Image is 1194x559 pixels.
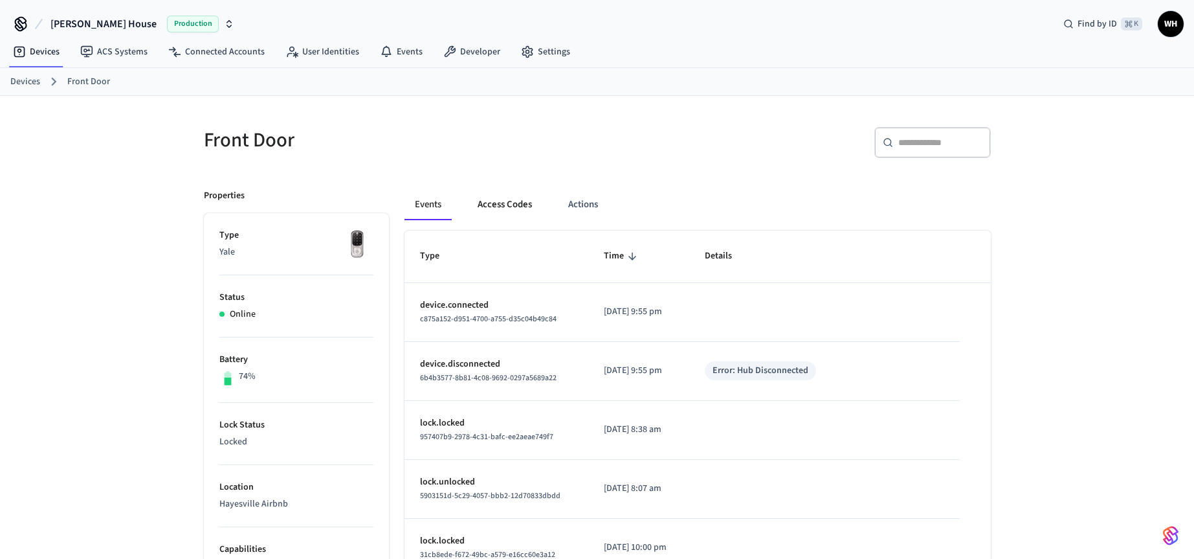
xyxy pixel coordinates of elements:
p: Online [230,308,256,321]
p: [DATE] 8:38 am [604,423,674,437]
span: 6b4b3577-8b81-4c08-9692-0297a5689a22 [420,372,557,383]
span: 5903151d-5c29-4057-bbb2-12d70833dbdd [420,490,560,501]
button: Actions [558,189,608,220]
span: ⌘ K [1121,17,1142,30]
span: 957407b9-2978-4c31-bafc-ee2aeae749f7 [420,431,553,442]
a: Settings [511,40,580,63]
p: [DATE] 8:07 am [604,482,674,496]
p: Hayesville Airbnb [219,497,373,511]
p: [DATE] 9:55 pm [604,305,674,319]
img: SeamLogoGradient.69752ec5.svg [1163,525,1178,546]
div: ant example [404,189,991,220]
a: Connected Accounts [158,40,275,63]
a: ACS Systems [70,40,158,63]
p: Capabilities [219,543,373,556]
p: device.connected [420,299,573,312]
p: Properties [204,189,245,203]
a: Events [370,40,433,63]
div: Find by ID⌘ K [1053,12,1153,36]
button: WH [1158,11,1184,37]
span: Find by ID [1078,17,1117,30]
span: [PERSON_NAME] House [50,16,157,32]
p: lock.unlocked [420,475,573,489]
a: User Identities [275,40,370,63]
a: Devices [10,75,40,89]
p: Status [219,291,373,304]
p: Locked [219,435,373,449]
p: [DATE] 9:55 pm [604,364,674,378]
span: Time [604,246,641,266]
p: device.disconnected [420,358,573,371]
p: lock.locked [420,416,573,430]
span: c875a152-d951-4700-a755-d35c04b49c84 [420,314,557,325]
p: Type [219,229,373,242]
p: Lock Status [219,418,373,432]
p: Battery [219,353,373,367]
p: Location [219,481,373,494]
a: Developer [433,40,511,63]
p: [DATE] 10:00 pm [604,541,674,554]
a: Front Door [67,75,110,89]
span: Type [420,246,456,266]
a: Devices [3,40,70,63]
span: WH [1159,12,1182,36]
p: lock.locked [420,534,573,548]
button: Events [404,189,452,220]
span: Details [705,246,749,266]
img: Yale Assure Touchscreen Wifi Smart Lock, Satin Nickel, Front [341,229,373,261]
span: Production [167,16,219,32]
p: Yale [219,245,373,259]
p: 74% [239,370,256,383]
button: Access Codes [467,189,542,220]
h5: Front Door [204,127,590,154]
div: Error: Hub Disconnected [713,364,808,378]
